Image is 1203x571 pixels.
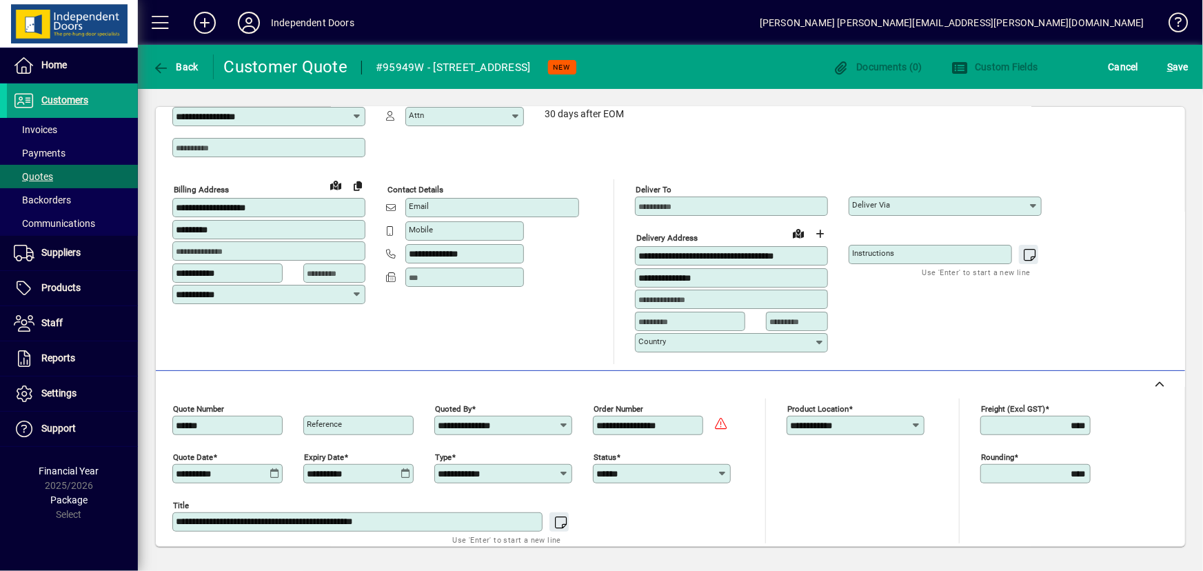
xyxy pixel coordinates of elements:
[7,165,138,188] a: Quotes
[760,12,1144,34] div: [PERSON_NAME] [PERSON_NAME][EMAIL_ADDRESS][PERSON_NAME][DOMAIN_NAME]
[453,532,561,548] mat-hint: Use 'Enter' to start a new line
[41,352,75,363] span: Reports
[409,201,429,211] mat-label: Email
[545,109,624,120] span: 30 days after EOM
[7,271,138,305] a: Products
[41,423,76,434] span: Support
[7,306,138,341] a: Staff
[7,377,138,411] a: Settings
[41,282,81,293] span: Products
[787,222,809,244] a: View on map
[376,57,531,79] div: #95949W - [STREET_ADDRESS]
[435,403,472,413] mat-label: Quoted by
[1167,61,1173,72] span: S
[1167,56,1189,78] span: ave
[39,465,99,477] span: Financial Year
[409,110,424,120] mat-label: Attn
[951,61,1038,72] span: Custom Fields
[1164,54,1192,79] button: Save
[922,264,1031,280] mat-hint: Use 'Enter' to start a new line
[173,403,224,413] mat-label: Quote number
[14,218,95,229] span: Communications
[183,10,227,35] button: Add
[829,54,926,79] button: Documents (0)
[347,174,369,197] button: Copy to Delivery address
[41,388,77,399] span: Settings
[7,236,138,270] a: Suppliers
[7,118,138,141] a: Invoices
[981,403,1045,413] mat-label: Freight (excl GST)
[7,341,138,376] a: Reports
[7,48,138,83] a: Home
[833,61,922,72] span: Documents (0)
[594,403,643,413] mat-label: Order number
[50,494,88,505] span: Package
[224,56,348,78] div: Customer Quote
[7,141,138,165] a: Payments
[638,337,666,346] mat-label: Country
[852,248,894,258] mat-label: Instructions
[14,124,57,135] span: Invoices
[1158,3,1186,48] a: Knowledge Base
[948,54,1042,79] button: Custom Fields
[787,403,849,413] mat-label: Product location
[152,61,199,72] span: Back
[227,10,271,35] button: Profile
[409,225,433,234] mat-label: Mobile
[1109,56,1139,78] span: Cancel
[149,54,202,79] button: Back
[981,452,1014,461] mat-label: Rounding
[14,148,65,159] span: Payments
[7,412,138,446] a: Support
[1105,54,1142,79] button: Cancel
[7,212,138,235] a: Communications
[173,452,213,461] mat-label: Quote date
[173,500,189,510] mat-label: Title
[14,171,53,182] span: Quotes
[7,188,138,212] a: Backorders
[138,54,214,79] app-page-header-button: Back
[809,223,831,245] button: Choose address
[554,63,571,72] span: NEW
[636,185,671,194] mat-label: Deliver To
[594,452,616,461] mat-label: Status
[852,200,890,210] mat-label: Deliver via
[41,94,88,106] span: Customers
[41,59,67,70] span: Home
[304,452,344,461] mat-label: Expiry date
[435,452,452,461] mat-label: Type
[271,12,354,34] div: Independent Doors
[14,194,71,206] span: Backorders
[307,419,342,429] mat-label: Reference
[41,247,81,258] span: Suppliers
[325,174,347,196] a: View on map
[41,317,63,328] span: Staff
